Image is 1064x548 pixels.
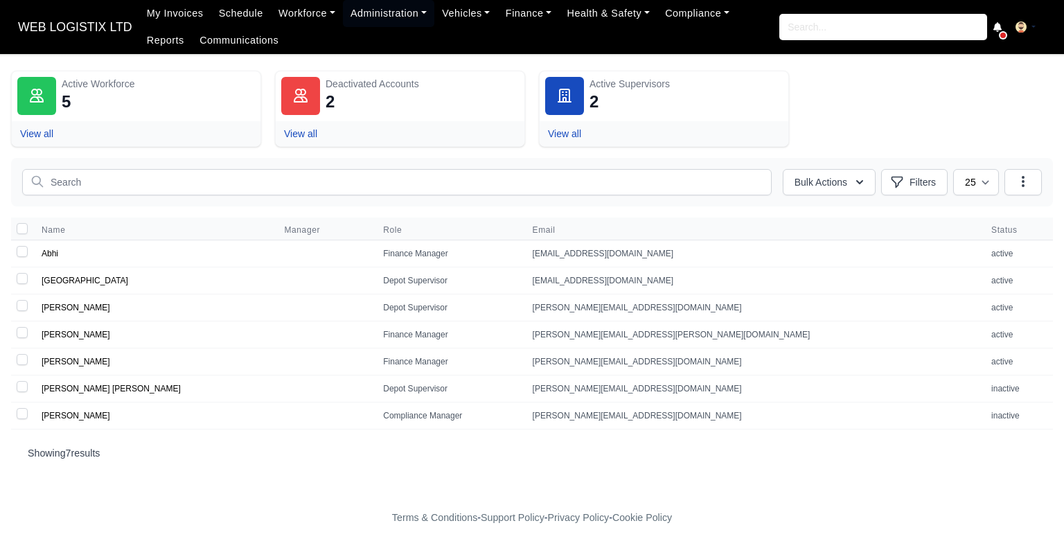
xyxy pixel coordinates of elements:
td: Finance Manager [375,240,524,267]
span: Manager [284,224,320,236]
div: Active Workforce [62,77,255,91]
td: [EMAIL_ADDRESS][DOMAIN_NAME] [524,240,983,267]
div: 2 [326,91,335,113]
a: [PERSON_NAME] [42,411,110,421]
a: [PERSON_NAME] [42,330,110,339]
a: Support Policy [481,512,544,523]
span: Status [991,224,1045,236]
td: [PERSON_NAME][EMAIL_ADDRESS][DOMAIN_NAME] [524,294,983,321]
span: Email [533,224,975,236]
a: [GEOGRAPHIC_DATA] [42,276,128,285]
a: Privacy Policy [548,512,610,523]
a: [PERSON_NAME] [PERSON_NAME] [42,384,181,394]
div: - - - [137,510,927,526]
button: Manager [284,224,331,236]
td: active [983,321,1053,348]
div: Deactivated Accounts [326,77,519,91]
a: Terms & Conditions [392,512,477,523]
td: Finance Manager [375,348,524,375]
td: Depot Supervisor [375,294,524,321]
td: Depot Supervisor [375,375,524,403]
input: Search... [779,14,987,40]
div: 5 [62,91,71,113]
td: inactive [983,375,1053,403]
a: View all [20,128,53,139]
input: Search [22,169,772,195]
span: Role [383,224,402,236]
button: Role [383,224,413,236]
a: View all [548,128,581,139]
div: 2 [589,91,598,113]
button: Name [42,224,76,236]
a: [PERSON_NAME] [42,357,110,366]
p: Showing results [28,446,1036,460]
td: Compliance Manager [375,403,524,430]
td: active [983,240,1053,267]
td: Depot Supervisor [375,267,524,294]
span: WEB LOGISTIX LTD [11,13,139,41]
button: Bulk Actions [783,169,876,195]
td: [PERSON_NAME][EMAIL_ADDRESS][DOMAIN_NAME] [524,403,983,430]
a: Reports [139,27,192,54]
td: active [983,294,1053,321]
a: Communications [192,27,287,54]
a: [PERSON_NAME] [42,303,110,312]
span: 7 [66,448,71,459]
td: active [983,267,1053,294]
div: Active Supervisors [589,77,783,91]
td: [PERSON_NAME][EMAIL_ADDRESS][DOMAIN_NAME] [524,348,983,375]
a: View all [284,128,317,139]
a: Cookie Policy [612,512,672,523]
td: active [983,348,1053,375]
a: WEB LOGISTIX LTD [11,14,139,41]
td: [PERSON_NAME][EMAIL_ADDRESS][PERSON_NAME][DOMAIN_NAME] [524,321,983,348]
button: Filters [881,169,948,195]
td: inactive [983,403,1053,430]
td: [EMAIL_ADDRESS][DOMAIN_NAME] [524,267,983,294]
span: Name [42,224,65,236]
a: Abhi [42,249,58,258]
td: [PERSON_NAME][EMAIL_ADDRESS][DOMAIN_NAME] [524,375,983,403]
td: Finance Manager [375,321,524,348]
